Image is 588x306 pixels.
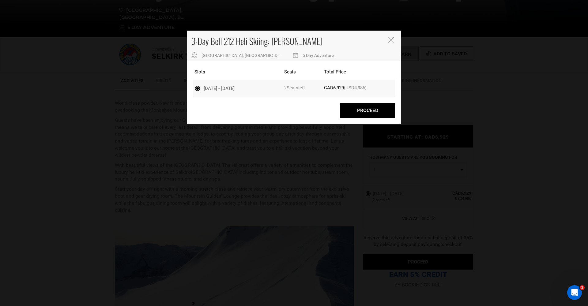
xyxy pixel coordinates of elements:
span: 2 [284,85,298,91]
div: left [284,85,324,91]
span: 1 [580,285,585,290]
div: Slots [194,69,284,75]
span: [DATE] - [DATE] [204,86,235,91]
div: Total Price [324,69,374,75]
span: 5 Day Adventure [303,53,334,58]
div: Seats [284,69,324,75]
span: [GEOGRAPHIC_DATA], [GEOGRAPHIC_DATA], [GEOGRAPHIC_DATA], [GEOGRAPHIC_DATA] [202,53,372,58]
iframe: Intercom live chat [567,285,582,300]
span: Seat [287,85,296,91]
button: Close [388,37,395,43]
span: s [296,85,298,91]
span: CAD6,929 [324,85,344,91]
span: 3-Day Bell 212 Heli Skiing: [PERSON_NAME] [191,35,322,47]
div: (USD4,986) [324,85,374,91]
button: Proceed [340,103,395,118]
